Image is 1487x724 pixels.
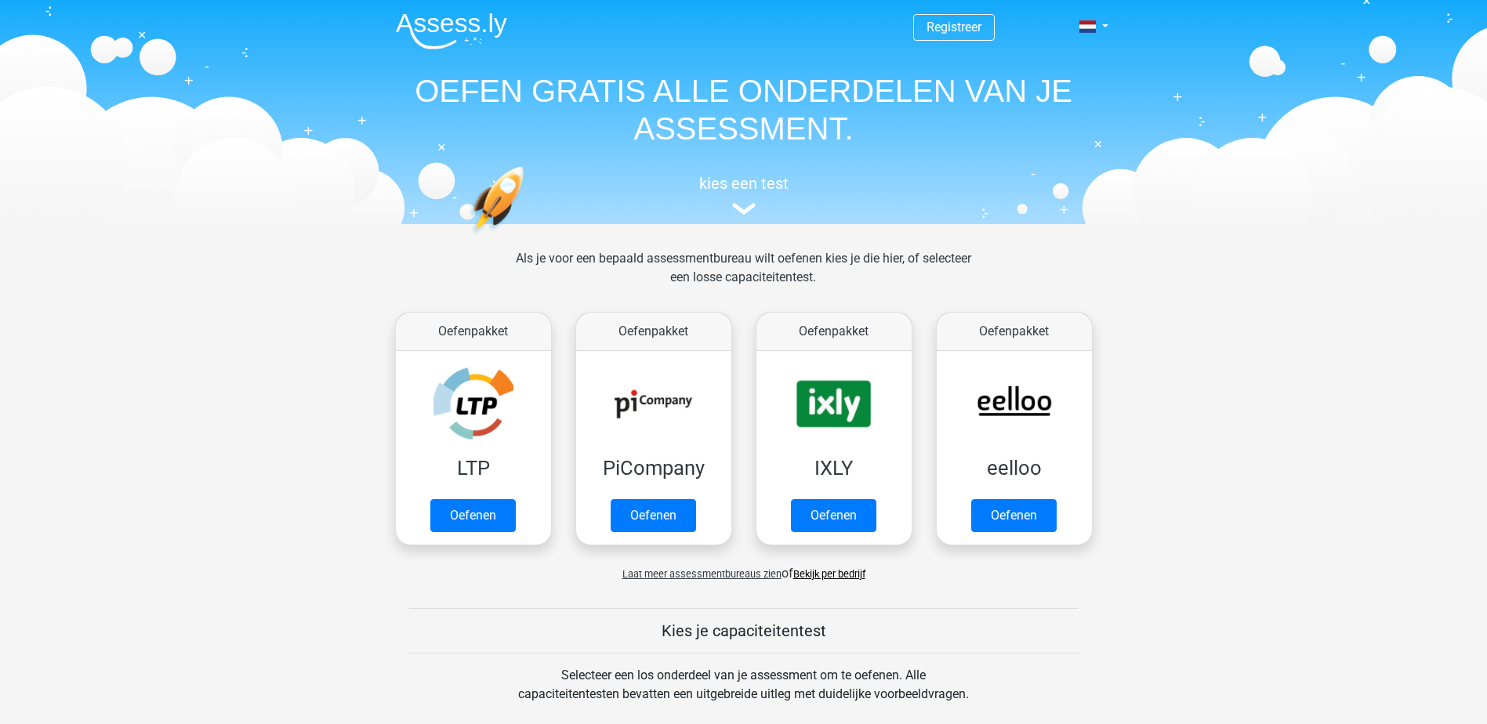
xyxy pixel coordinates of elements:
[791,499,876,532] a: Oefenen
[383,174,1104,193] h5: kies een test
[430,499,516,532] a: Oefenen
[927,20,981,34] a: Registreer
[611,499,696,532] a: Oefenen
[503,666,984,722] div: Selecteer een los onderdeel van je assessment om te oefenen. Alle capaciteitentesten bevatten een...
[732,203,756,215] img: assessment
[503,249,984,306] div: Als je voor een bepaald assessmentbureau wilt oefenen kies je die hier, of selecteer een losse ca...
[470,166,585,308] img: oefenen
[622,568,782,580] span: Laat meer assessmentbureaus zien
[793,568,865,580] a: Bekijk per bedrijf
[396,13,507,49] img: Assessly
[383,174,1104,215] a: kies een test
[383,552,1104,583] div: of
[383,72,1104,147] h1: OEFEN GRATIS ALLE ONDERDELEN VAN JE ASSESSMENT.
[971,499,1057,532] a: Oefenen
[409,621,1079,640] h5: Kies je capaciteitentest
